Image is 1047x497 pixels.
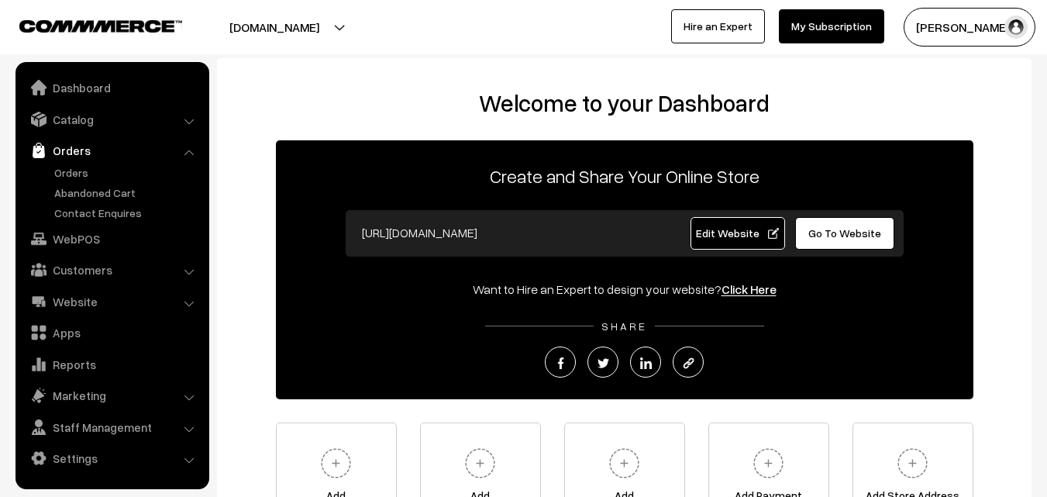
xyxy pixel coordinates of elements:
a: Orders [19,136,204,164]
img: plus.svg [603,442,646,485]
span: Go To Website [808,226,881,240]
a: Abandoned Cart [50,185,204,201]
img: plus.svg [747,442,790,485]
a: Website [19,288,204,316]
a: Reports [19,350,204,378]
a: Orders [50,164,204,181]
span: Edit Website [696,226,779,240]
a: COMMMERCE [19,16,155,34]
a: Dashboard [19,74,204,102]
h2: Welcome to your Dashboard [232,89,1016,117]
img: COMMMERCE [19,20,182,32]
button: [PERSON_NAME] [904,8,1035,47]
a: WebPOS [19,225,204,253]
a: Staff Management [19,413,204,441]
a: Edit Website [691,217,785,250]
a: Marketing [19,381,204,409]
a: My Subscription [779,9,884,43]
a: Apps [19,319,204,347]
a: Go To Website [795,217,895,250]
img: plus.svg [891,442,934,485]
div: Want to Hire an Expert to design your website? [276,280,973,299]
a: Click Here [722,281,777,297]
a: Contact Enquires [50,205,204,221]
a: Hire an Expert [671,9,765,43]
p: Create and Share Your Online Store [276,162,973,190]
button: [DOMAIN_NAME] [175,8,374,47]
span: SHARE [594,319,655,333]
a: Customers [19,256,204,284]
img: user [1004,16,1028,39]
img: plus.svg [459,442,501,485]
a: Settings [19,444,204,472]
a: Catalog [19,105,204,133]
img: plus.svg [315,442,357,485]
